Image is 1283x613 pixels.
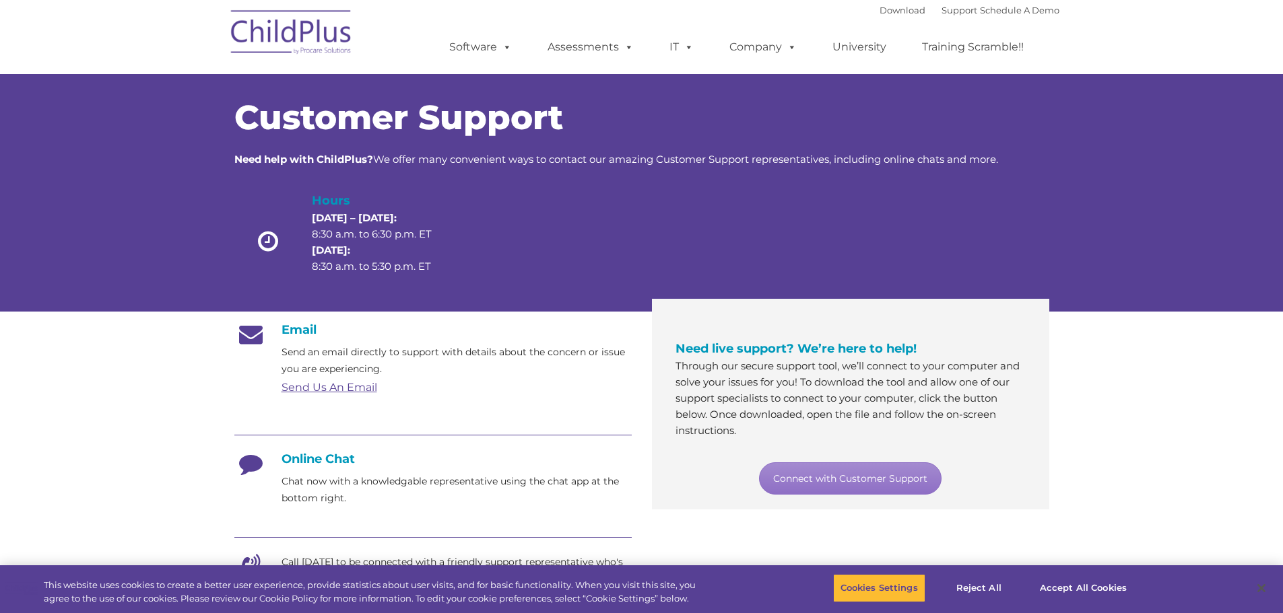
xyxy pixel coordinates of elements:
[234,322,632,337] h4: Email
[282,344,632,377] p: Send an email directly to support with details about the concern or issue you are experiencing.
[880,5,1059,15] font: |
[436,34,525,61] a: Software
[234,153,998,166] span: We offer many convenient ways to contact our amazing Customer Support representatives, including ...
[224,1,359,68] img: ChildPlus by Procare Solutions
[312,191,455,210] h4: Hours
[44,579,706,605] div: This website uses cookies to create a better user experience, provide statistics about user visit...
[833,574,925,602] button: Cookies Settings
[819,34,900,61] a: University
[909,34,1037,61] a: Training Scramble!!
[282,381,377,394] a: Send Us An Email
[312,210,455,275] p: 8:30 a.m. to 6:30 p.m. ET 8:30 a.m. to 5:30 p.m. ET
[942,5,977,15] a: Support
[880,5,925,15] a: Download
[676,358,1026,439] p: Through our secure support tool, we’ll connect to your computer and solve your issues for you! To...
[312,244,350,256] strong: [DATE]:
[937,574,1021,602] button: Reject All
[1032,574,1134,602] button: Accept All Cookies
[676,341,917,356] span: Need live support? We’re here to help!
[282,473,632,507] p: Chat now with a knowledgable representative using the chat app at the bottom right.
[1247,573,1276,603] button: Close
[534,34,647,61] a: Assessments
[282,554,632,587] p: Call [DATE] to be connected with a friendly support representative who's eager to help.
[716,34,810,61] a: Company
[234,452,632,466] h4: Online Chat
[312,211,397,224] strong: [DATE] – [DATE]:
[234,97,563,138] span: Customer Support
[759,462,942,495] a: Connect with Customer Support
[234,153,373,166] strong: Need help with ChildPlus?
[980,5,1059,15] a: Schedule A Demo
[656,34,707,61] a: IT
